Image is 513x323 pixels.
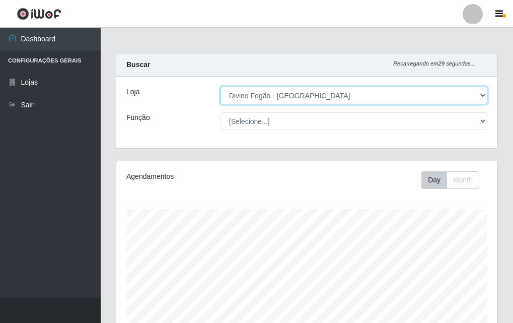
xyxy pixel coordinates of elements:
strong: Buscar [126,60,150,69]
button: Month [447,171,479,189]
label: Loja [126,87,139,97]
div: First group [421,171,479,189]
button: Day [421,171,447,189]
div: Toolbar with button groups [421,171,487,189]
i: Recarregando em 29 segundos... [393,60,475,67]
label: Função [126,112,150,123]
div: Agendamentos [126,171,268,182]
img: CoreUI Logo [17,8,61,20]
